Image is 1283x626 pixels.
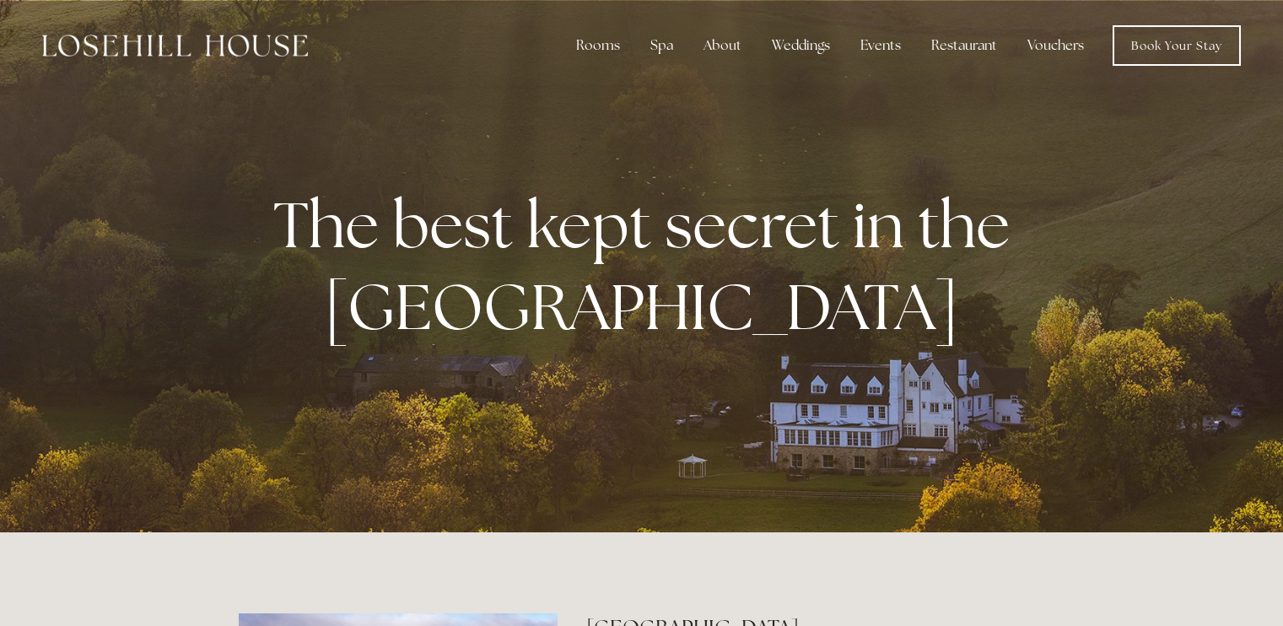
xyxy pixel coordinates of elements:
div: Events [847,29,914,62]
div: About [690,29,755,62]
div: Restaurant [918,29,1011,62]
a: Vouchers [1014,29,1097,62]
a: Book Your Stay [1113,25,1241,66]
img: Losehill House [42,35,308,57]
div: Rooms [563,29,633,62]
div: Weddings [758,29,844,62]
div: Spa [637,29,687,62]
strong: The best kept secret in the [GEOGRAPHIC_DATA] [273,183,1023,348]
